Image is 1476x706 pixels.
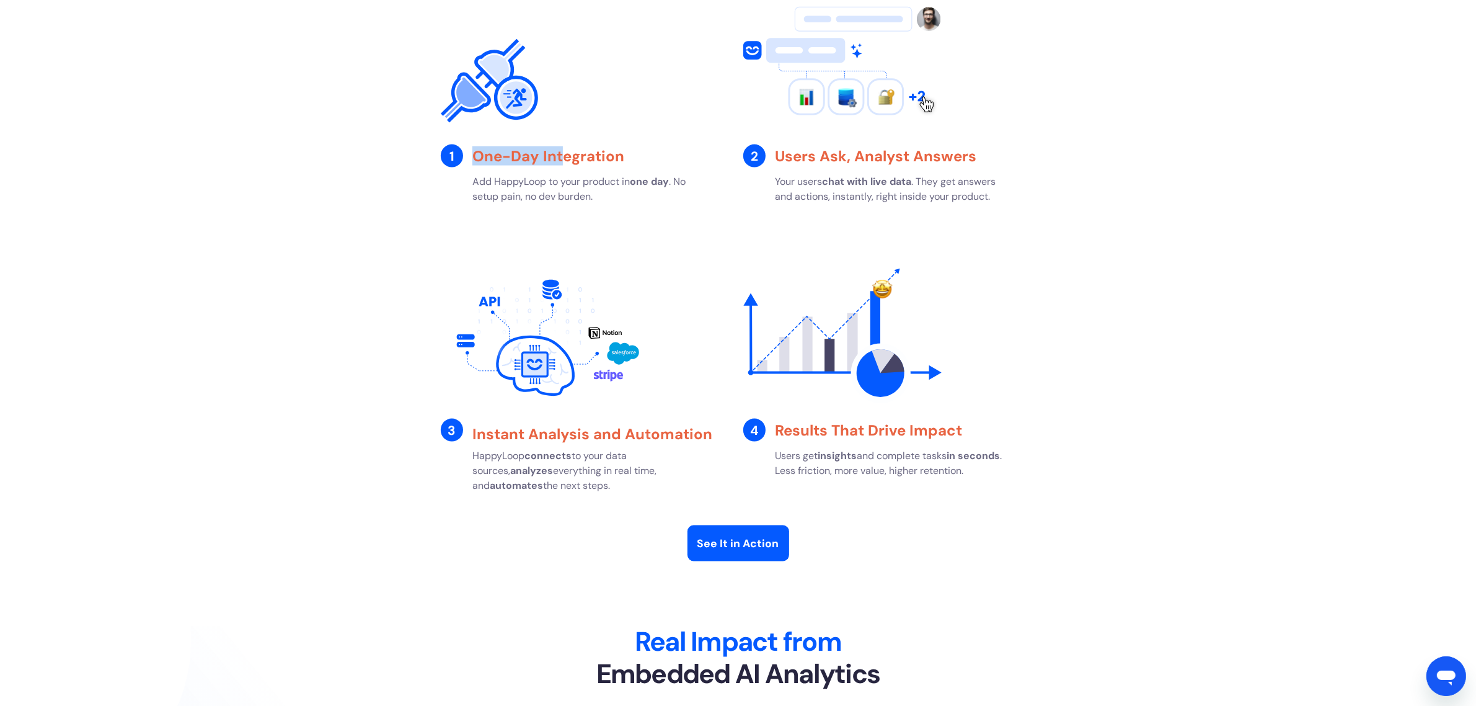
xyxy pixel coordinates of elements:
strong: automates [490,479,543,492]
div: 4 [743,419,766,442]
strong: one day [630,175,669,188]
strong: Results That Drive Impact [775,421,962,440]
strong: Embedded AI Analytics [596,656,880,691]
div: 1 [441,145,464,168]
strong: Instant Analysis and Automation [472,424,712,444]
p: Add HappyLoop to your product in . No setup pain, no dev burden. [472,174,711,204]
h2: Real Impact from [441,626,1036,690]
p: Your users . They get answers and actions, instantly, right inside your product. [775,174,1014,204]
p: Users get and complete tasks . Less friction, more value, higher retention. [775,449,1014,478]
strong: Users Ask, Analyst Answers [775,146,976,166]
a: See It in Action [687,525,789,561]
div: 3 [441,419,464,442]
strong: connects [524,449,572,462]
div: See It in Action [697,535,779,552]
iframe: Button to launch messaging window [1426,656,1466,696]
strong: One-Day Integration [472,146,624,166]
div: 2 [743,145,766,168]
strong: analyzes [510,464,553,477]
strong: in seconds [947,449,1000,462]
img: Illustration of a human brain with AI elements, symbolizing the intelligence of HappyLoop AI. [441,264,639,413]
strong: insights [818,449,857,462]
p: HappyLoop to your data sources, everything in real time, and the next steps. [472,449,711,493]
img: The results delivered to the user including charts, tables, answers generated by HappyLoop AI [743,264,942,413]
strong: chat with live data [822,175,911,188]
